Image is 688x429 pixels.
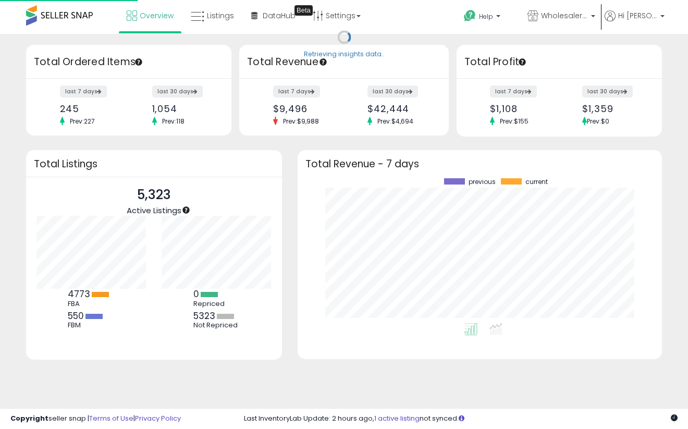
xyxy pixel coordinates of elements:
div: $1,359 [582,103,644,114]
i: Get Help [463,9,476,22]
div: 245 [60,103,121,114]
span: Prev: 227 [65,117,100,126]
span: Overview [140,10,174,21]
p: 5,323 [127,185,181,205]
b: 550 [68,310,84,322]
h3: Total Revenue - 7 days [305,160,654,168]
div: Tooltip anchor [181,205,191,215]
span: Listings [207,10,234,21]
span: Prev: 118 [157,117,190,126]
div: FBM [68,321,115,329]
span: Prev: $4,694 [372,117,419,126]
span: Active Listings [127,205,181,216]
strong: Copyright [10,413,48,423]
div: Last InventoryLab Update: 2 hours ago, not synced. [244,414,678,424]
label: last 7 days [273,85,320,97]
i: Click here to read more about un-synced listings. [459,415,464,422]
span: Prev: $0 [587,117,609,126]
div: FBA [68,300,115,308]
h3: Total Listings [34,160,274,168]
span: Wholesaler AZ [541,10,588,21]
div: Tooltip anchor [518,57,527,67]
div: Retrieving insights data.. [304,50,385,59]
h3: Total Ordered Items [34,55,224,69]
div: Not Repriced [193,321,240,329]
div: $42,444 [367,103,431,114]
div: Tooltip anchor [318,57,328,67]
h3: Total Profit [464,55,654,69]
b: 0 [193,288,199,300]
span: Help [479,12,493,21]
span: Hi [PERSON_NAME] [618,10,657,21]
a: Help [456,2,518,34]
div: $9,496 [273,103,336,114]
b: 4773 [68,288,90,300]
span: previous [469,178,496,186]
a: Hi [PERSON_NAME] [605,10,665,34]
div: Tooltip anchor [294,5,313,16]
div: $1,108 [490,103,551,114]
span: DataHub [263,10,296,21]
label: last 30 days [367,85,418,97]
span: Prev: $9,988 [278,117,324,126]
label: last 30 days [152,85,203,97]
a: 1 active listing [374,413,420,423]
span: Prev: $155 [495,117,534,126]
b: 5323 [193,310,215,322]
div: Repriced [193,300,240,308]
label: last 30 days [582,85,633,97]
h3: Total Revenue [247,55,441,69]
a: Terms of Use [89,413,133,423]
label: last 7 days [60,85,107,97]
label: last 7 days [490,85,537,97]
a: Privacy Policy [135,413,181,423]
span: current [525,178,548,186]
div: seller snap | | [10,414,181,424]
div: Tooltip anchor [134,57,143,67]
div: 1,054 [152,103,214,114]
